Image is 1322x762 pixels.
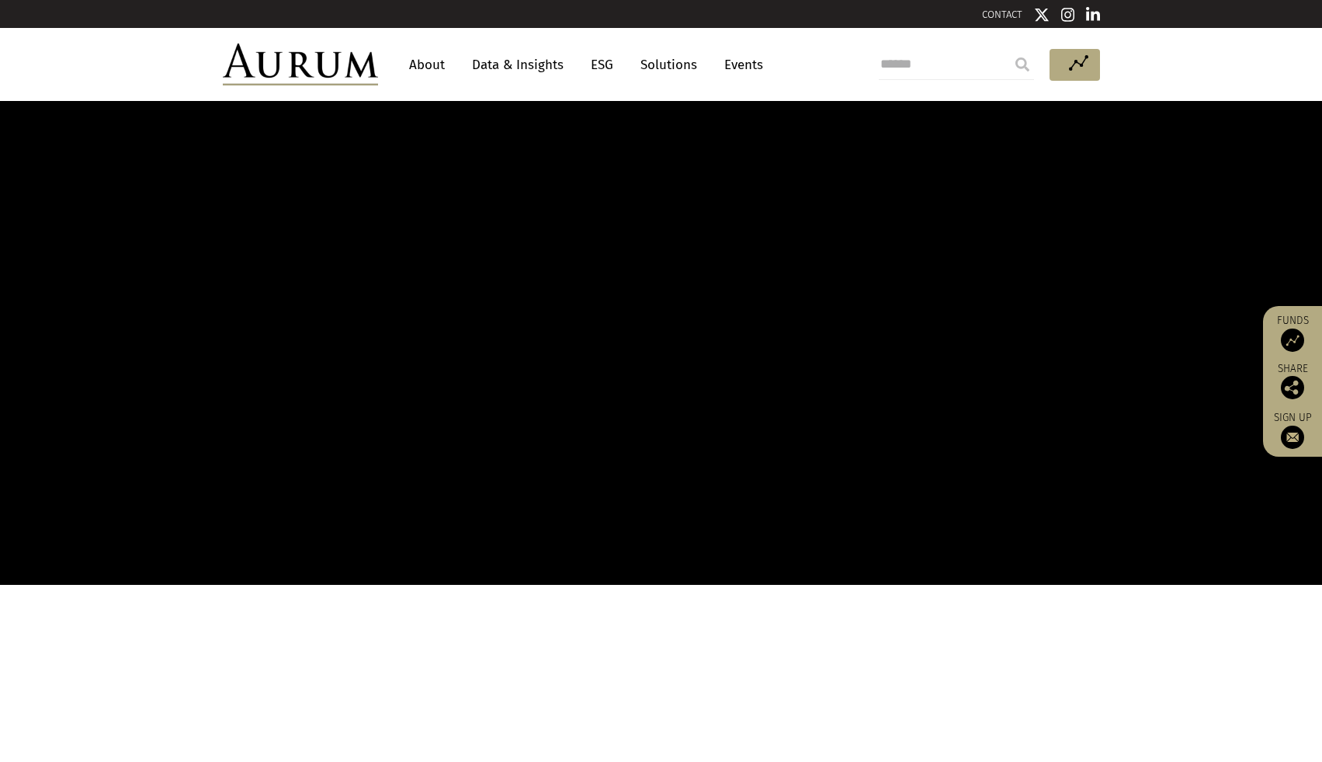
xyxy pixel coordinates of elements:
[1061,7,1075,23] img: Instagram icon
[1281,329,1304,352] img: Access Funds
[1271,364,1314,399] div: Share
[1007,49,1038,80] input: Submit
[1086,7,1100,23] img: Linkedin icon
[583,50,621,79] a: ESG
[633,50,705,79] a: Solutions
[982,9,1022,20] a: CONTACT
[1034,7,1050,23] img: Twitter icon
[464,50,571,79] a: Data & Insights
[223,43,378,85] img: Aurum
[1271,314,1314,352] a: Funds
[717,50,763,79] a: Events
[1281,376,1304,399] img: Share this post
[401,50,453,79] a: About
[1281,426,1304,449] img: Sign up to our newsletter
[1271,411,1314,449] a: Sign up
